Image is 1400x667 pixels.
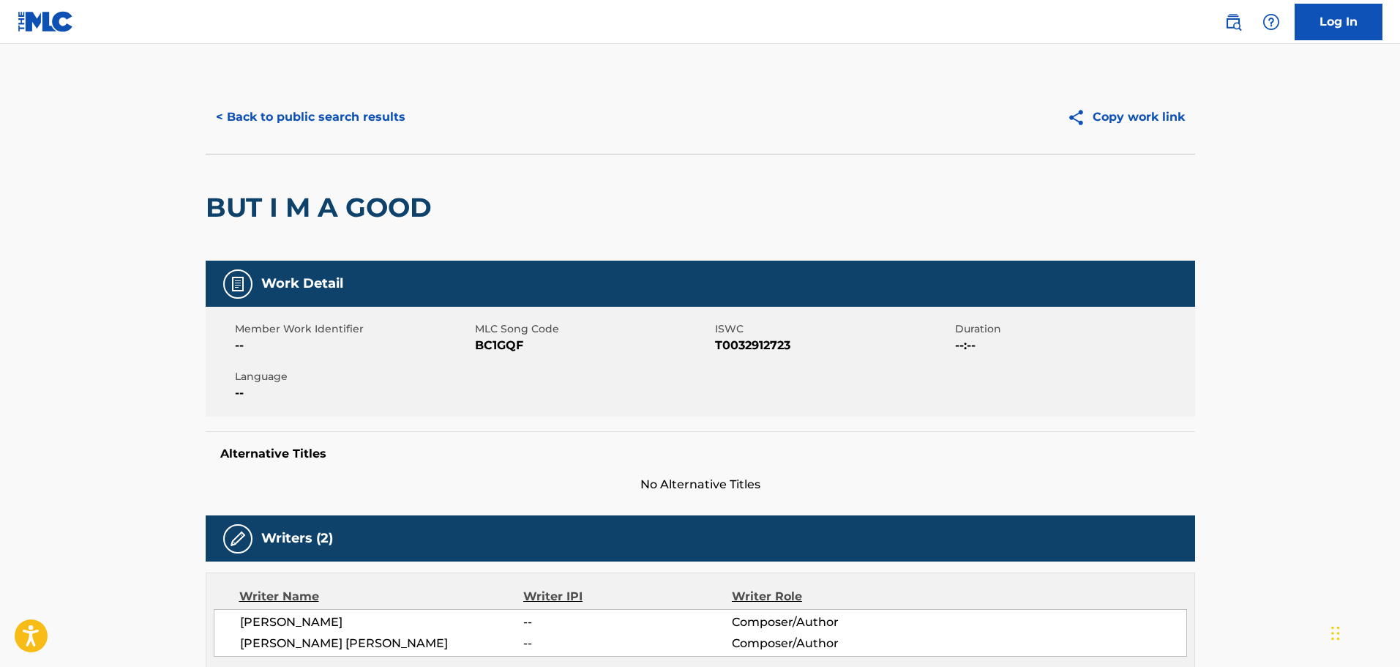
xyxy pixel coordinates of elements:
span: No Alternative Titles [206,476,1195,493]
div: Writer Role [732,588,921,605]
iframe: Chat Widget [1327,597,1400,667]
span: [PERSON_NAME] [240,614,524,631]
span: -- [523,635,731,652]
span: -- [235,384,471,402]
button: Copy work link [1057,99,1195,135]
div: Drag [1331,611,1340,655]
span: -- [235,337,471,354]
span: [PERSON_NAME] [PERSON_NAME] [240,635,524,652]
span: -- [523,614,731,631]
span: MLC Song Code [475,321,711,337]
span: Language [235,369,471,384]
img: MLC Logo [18,11,74,32]
img: Work Detail [229,275,247,293]
img: help [1262,13,1280,31]
div: Writer IPI [523,588,732,605]
span: BC1GQF [475,337,711,354]
h5: Alternative Titles [220,447,1180,461]
h2: BUT I M A GOOD [206,191,439,224]
button: < Back to public search results [206,99,416,135]
span: Composer/Author [732,614,921,631]
span: Composer/Author [732,635,921,652]
h5: Work Detail [261,275,343,292]
img: Copy work link [1067,108,1093,127]
span: --:-- [955,337,1191,354]
div: Help [1257,7,1286,37]
div: Writer Name [239,588,524,605]
h5: Writers (2) [261,530,333,547]
img: Writers [229,530,247,548]
img: search [1224,13,1242,31]
span: Member Work Identifier [235,321,471,337]
span: ISWC [715,321,951,337]
a: Public Search [1219,7,1248,37]
span: T0032912723 [715,337,951,354]
a: Log In [1295,4,1382,40]
span: Duration [955,321,1191,337]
